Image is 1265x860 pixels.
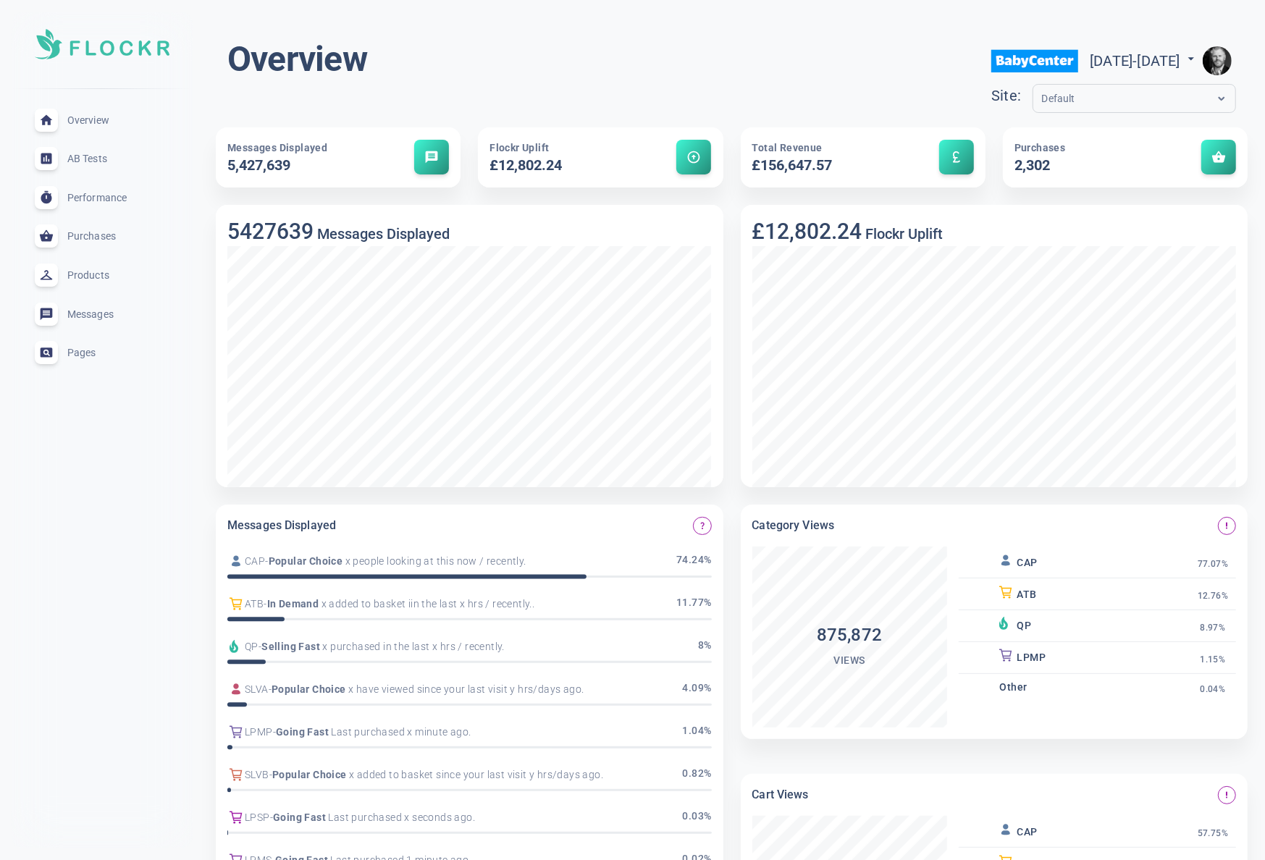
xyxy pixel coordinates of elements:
[991,38,1078,84] img: babycenter
[245,682,272,697] span: SLVA -
[1203,46,1232,75] img: e9922e3fc00dd5316fa4c56e6d75935f
[698,521,707,530] span: question_mark
[1201,623,1226,633] span: 8.97%
[682,680,711,698] span: 4.09 %
[272,767,347,783] span: Popular Choice
[12,178,193,217] a: Performance
[834,654,865,666] span: Views
[1218,517,1236,535] button: Message views on the category page
[267,596,319,612] span: In Demand
[682,809,711,826] span: 0.03 %
[12,139,193,178] a: AB Tests
[261,639,320,654] span: Selling Fast
[1222,521,1231,530] span: priority_high
[12,256,193,295] a: Products
[1211,150,1226,164] span: shopping_basket
[1198,559,1228,570] span: 77.07%
[245,554,269,569] span: CAP -
[227,156,375,176] h5: 5,427,639
[1201,654,1226,665] span: 1.15%
[693,517,711,535] button: Which Flockr messages are displayed the most
[319,596,534,612] span: x added to basket iin the last x hrs / recently..
[342,554,526,569] span: x people looking at this now / recently.
[682,723,711,741] span: 1.04 %
[1014,142,1066,153] span: Purchases
[752,623,947,647] h4: 875,872
[314,225,450,243] h5: Messages Displayed
[752,142,823,153] span: Total Revenue
[273,810,326,825] span: Going Fast
[752,156,900,176] h5: £156,647.57
[991,84,1032,108] div: Site:
[1222,791,1231,799] span: priority_high
[227,38,367,81] h1: Overview
[489,156,637,176] h5: £12,802.24
[752,219,862,244] h3: £12,802.24
[227,516,336,535] h6: Messages Displayed
[35,29,169,59] img: Soft UI Logo
[245,596,267,612] span: ATB -
[1218,786,1236,804] button: Message views on the cart/basket bage
[949,150,964,164] span: currency_pound
[424,150,439,164] span: message
[12,295,193,334] a: Messages
[489,142,549,153] span: Flockr Uplift
[329,725,471,740] span: Last purchased x minute ago.
[862,225,944,243] h5: Flockr Uplift
[1198,828,1228,839] span: 57.75%
[347,767,603,783] span: x added to basket since your last visit y hrs/days ago.
[245,725,276,740] span: LPMP -
[276,725,329,740] span: Going Fast
[1201,684,1226,695] span: 0.04%
[12,101,193,140] a: Overview
[12,333,193,372] a: Pages
[676,595,711,612] span: 11.77 %
[326,810,475,825] span: Last purchased x seconds ago.
[682,766,711,783] span: 0.82 %
[320,639,505,654] span: x purchased in the last x hrs / recently.
[346,682,584,697] span: x have viewed since your last visit y hrs/days ago.
[269,554,343,569] span: Popular Choice
[698,638,712,655] span: 8 %
[245,639,261,654] span: QP -
[676,552,711,570] span: 74.24 %
[227,219,314,244] h3: 5427639
[12,217,193,256] a: Purchases
[245,767,272,783] span: SLVB -
[1090,52,1198,69] span: [DATE] - [DATE]
[1014,156,1162,176] h5: 2,302
[227,142,327,153] span: Messages Displayed
[752,516,835,535] h6: Category Views
[752,785,809,804] h6: Cart Views
[1198,591,1228,602] span: 12.76%
[272,682,346,697] span: Popular Choice
[245,810,273,825] span: LPSP -
[686,150,701,164] span: arrow_circle_up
